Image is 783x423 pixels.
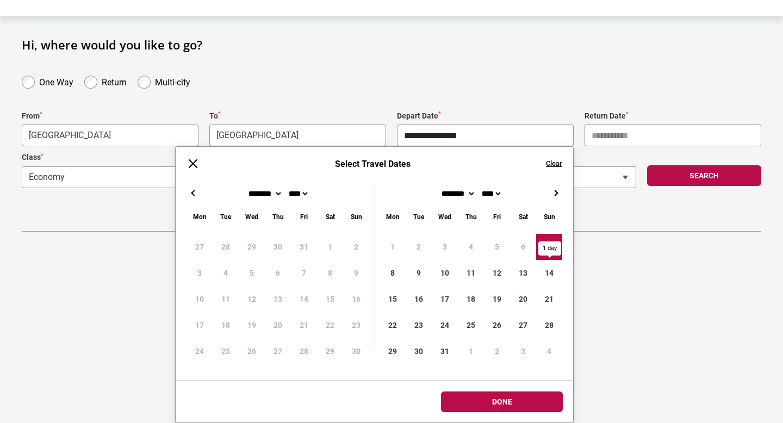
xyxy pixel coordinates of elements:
div: 26 [484,312,510,338]
label: To [209,111,386,121]
div: 7 [536,234,562,260]
div: 16 [406,286,432,312]
span: Ho Chi Minh City, Vietnam [209,125,386,146]
div: 18 [458,286,484,312]
label: Depart Date [397,111,574,121]
div: Sunday [343,210,369,223]
label: One Way [39,74,73,88]
label: Class [22,153,324,162]
div: Friday [484,210,510,223]
button: → [549,186,562,200]
div: Tuesday [406,210,432,223]
span: Economy [22,167,323,188]
button: Done [441,391,563,412]
div: 10 [432,260,458,286]
div: 3 [510,338,536,364]
div: 15 [380,286,406,312]
div: 12 [484,260,510,286]
div: Thursday [458,210,484,223]
div: 1 [458,338,484,364]
label: From [22,111,198,121]
div: 21 [536,286,562,312]
div: Saturday [317,210,343,223]
div: 8 [380,260,406,286]
div: 23 [406,312,432,338]
div: 28 [536,312,562,338]
h1: Hi, where would you like to go? [22,38,761,52]
span: Melbourne, Australia [22,125,198,146]
div: Wednesday [432,210,458,223]
div: 17 [432,286,458,312]
div: 30 [406,338,432,364]
div: 24 [432,312,458,338]
div: 20 [510,286,536,312]
div: Tuesday [213,210,239,223]
div: Monday [380,210,406,223]
div: Thursday [265,210,291,223]
label: Multi-city [155,74,190,88]
div: Monday [187,210,213,223]
div: 29 [380,338,406,364]
div: 13 [510,260,536,286]
label: Return [102,74,127,88]
div: 4 [536,338,562,364]
button: Search [647,165,761,186]
label: Return Date [585,111,761,121]
h6: Select Travel Dates [210,159,535,169]
span: Economy [22,166,324,188]
div: Sunday [536,210,562,223]
div: 14 [536,260,562,286]
button: Clear [546,159,562,169]
div: 19 [484,286,510,312]
div: Friday [291,210,317,223]
div: 25 [458,312,484,338]
span: Ho Chi Minh City, Vietnam [210,125,386,146]
div: 31 [432,338,458,364]
button: ← [187,186,200,200]
div: 9 [406,260,432,286]
div: 22 [380,312,406,338]
div: Wednesday [239,210,265,223]
div: 2 [484,338,510,364]
div: 27 [510,312,536,338]
div: Saturday [510,210,536,223]
div: 11 [458,260,484,286]
span: Melbourne, Australia [22,125,198,146]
